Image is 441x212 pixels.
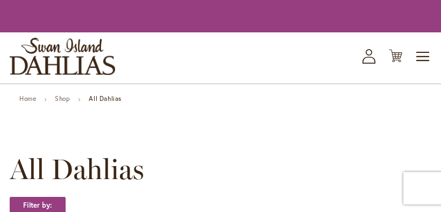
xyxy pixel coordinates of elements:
[89,94,122,102] strong: All Dahlias
[10,38,115,75] a: store logo
[8,174,38,204] iframe: Launch Accessibility Center
[55,94,70,102] a: Shop
[19,94,36,102] a: Home
[10,153,144,186] span: All Dahlias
